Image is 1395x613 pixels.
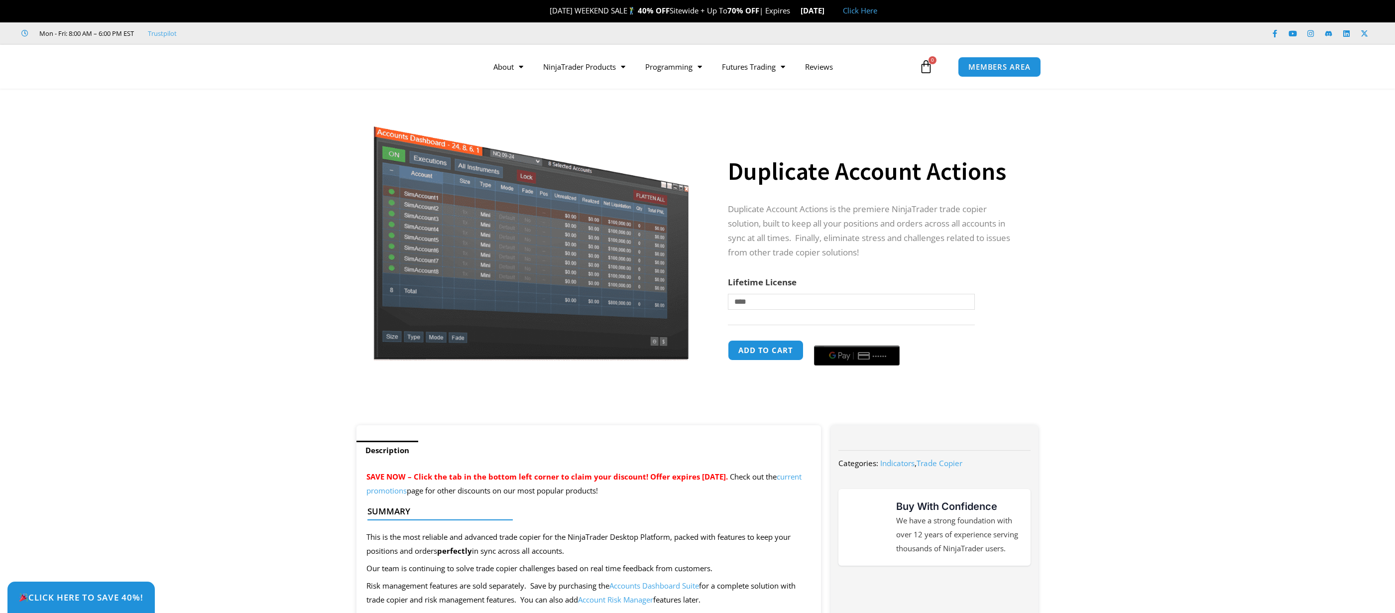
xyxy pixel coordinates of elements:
[7,582,155,613] a: 🎉Click Here to save 40%!
[37,27,134,39] span: Mon - Fri: 8:00 AM – 6:00 PM EST
[483,55,533,78] a: About
[929,56,936,64] span: 0
[366,472,728,482] span: SAVE NOW – Click the tab in the bottom left corner to claim your discount! Offer expires [DATE].
[638,5,670,15] strong: 40% OFF
[917,458,962,468] a: Trade Copier
[728,202,1019,260] p: Duplicate Account Actions is the premiere NinjaTrader trade copier solution, built to keep all yo...
[848,509,884,545] img: mark thumbs good 43913 | Affordable Indicators – NinjaTrader
[366,562,811,576] p: Our team is continuing to solve trade copier challenges based on real time feedback from customers.
[609,581,699,591] a: Accounts Dashboard Suite
[814,346,900,366] button: Buy with GPay
[542,7,549,14] img: 🎉
[873,353,888,360] text: ••••••
[728,276,797,288] label: Lifetime License
[712,55,795,78] a: Futures Trading
[896,499,1021,514] h3: Buy With Confidence
[148,27,177,39] a: Trustpilot
[366,470,811,498] p: Check out the page for other discounts on our most popular products!
[801,5,833,15] strong: [DATE]
[904,52,948,81] a: 0
[539,5,801,15] span: [DATE] WEEKEND SALE Sitewide + Up To | Expires
[483,55,917,78] nav: Menu
[366,579,811,607] p: Risk management features are sold separately. Save by purchasing the for a complete solution with...
[19,593,28,602] img: 🎉
[367,506,802,516] h4: Summary
[356,441,418,460] a: Description
[366,530,811,558] p: This is the most reliable and advanced trade copier for the NinjaTrader Desktop Platform, packed ...
[728,340,804,361] button: Add to cart
[843,5,877,15] a: Click Here
[728,154,1019,189] h1: Duplicate Account Actions
[795,55,843,78] a: Reviews
[968,63,1031,71] span: MEMBERS AREA
[812,339,902,340] iframe: Secure payment input frame
[958,57,1041,77] a: MEMBERS AREA
[635,55,712,78] a: Programming
[19,593,143,602] span: Click Here to save 40%!
[437,546,472,556] strong: perfectly
[341,49,448,85] img: LogoAI | Affordable Indicators – NinjaTrader
[628,7,635,14] img: 🏌️‍♂️
[371,106,691,361] img: Screenshot 2024-08-26 15414455555
[880,458,915,468] a: Indicators
[533,55,635,78] a: NinjaTrader Products
[727,5,759,15] strong: 70% OFF
[791,7,798,14] img: ⌛
[838,458,878,468] span: Categories:
[825,7,832,14] img: 🏭
[880,458,962,468] span: ,
[896,514,1021,556] p: We have a strong foundation with over 12 years of experience serving thousands of NinjaTrader users.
